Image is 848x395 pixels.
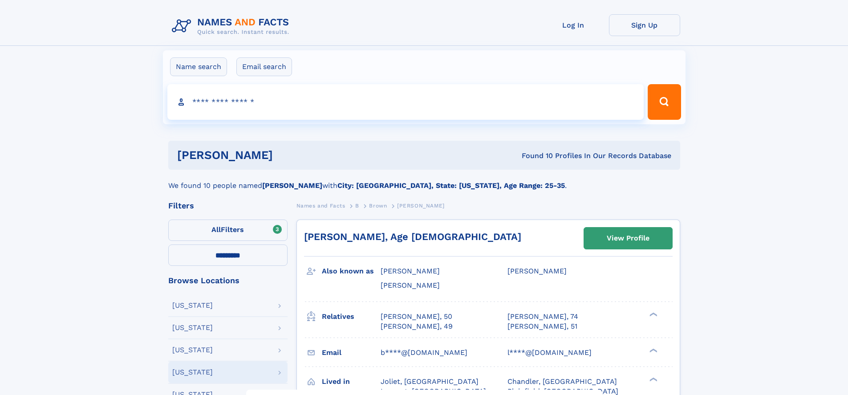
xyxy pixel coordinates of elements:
button: Search Button [648,84,681,120]
div: View Profile [607,228,649,248]
div: Filters [168,202,288,210]
input: search input [167,84,644,120]
a: [PERSON_NAME], 50 [381,312,452,322]
h3: Email [322,345,381,360]
label: Email search [236,57,292,76]
h3: Lived in [322,374,381,389]
a: Brown [369,200,387,211]
a: [PERSON_NAME], Age [DEMOGRAPHIC_DATA] [304,231,521,242]
div: Browse Locations [168,277,288,285]
div: ❯ [647,376,658,382]
span: [PERSON_NAME] [381,267,440,275]
div: [US_STATE] [172,369,213,376]
div: Found 10 Profiles In Our Records Database [397,151,671,161]
img: Logo Names and Facts [168,14,296,38]
a: Names and Facts [296,200,345,211]
div: ❯ [647,311,658,317]
h3: Relatives [322,309,381,324]
span: All [211,225,221,234]
b: [PERSON_NAME] [262,181,322,190]
a: [PERSON_NAME], 49 [381,322,453,331]
span: B [355,203,359,209]
div: [US_STATE] [172,324,213,331]
span: [PERSON_NAME] [381,281,440,289]
h1: [PERSON_NAME] [177,150,398,161]
a: View Profile [584,228,672,249]
h3: Also known as [322,264,381,279]
a: Sign Up [609,14,680,36]
div: [US_STATE] [172,302,213,309]
b: City: [GEOGRAPHIC_DATA], State: [US_STATE], Age Range: 25-35 [337,181,565,190]
a: Log In [538,14,609,36]
span: [PERSON_NAME] [397,203,445,209]
span: Joliet, [GEOGRAPHIC_DATA] [381,377,479,386]
div: [US_STATE] [172,346,213,354]
div: We found 10 people named with . [168,170,680,191]
a: [PERSON_NAME], 74 [507,312,578,322]
span: Brown [369,203,387,209]
span: Chandler, [GEOGRAPHIC_DATA] [507,377,617,386]
div: ❯ [647,347,658,353]
label: Name search [170,57,227,76]
span: [PERSON_NAME] [507,267,567,275]
a: [PERSON_NAME], 51 [507,322,577,331]
label: Filters [168,220,288,241]
a: B [355,200,359,211]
